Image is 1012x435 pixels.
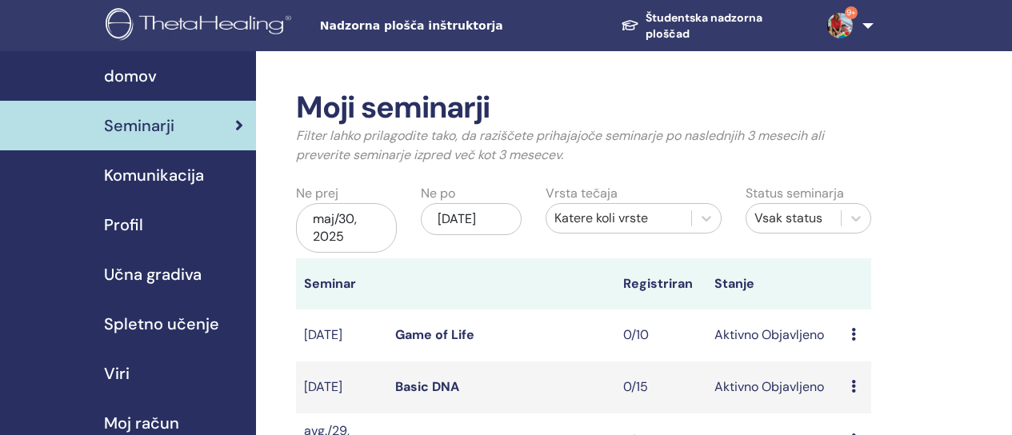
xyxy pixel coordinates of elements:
th: Stanje [706,258,843,309]
label: Vrsta tečaja [546,184,618,203]
td: Aktivno Objavljeno [706,309,843,361]
font: Moj račun [104,413,179,433]
font: Učna gradiva [104,264,202,285]
td: Aktivno Objavljeno [706,361,843,413]
div: [DATE] [421,203,522,235]
font: Študentska nadzorna ploščad [646,11,762,41]
font: Nadzorna plošča inštruktorja [320,19,503,32]
font: Profil [104,214,143,235]
td: [DATE] [296,361,387,413]
td: [DATE] [296,309,387,361]
label: Ne po [421,184,455,203]
label: Ne prej [296,184,338,203]
img: default.jpg [827,13,853,38]
td: 0/15 [615,361,706,413]
p: Filter lahko prilagodite tako, da raziščete prihajajoče seminarje po naslednjih 3 mesecih ali pre... [296,126,871,165]
div: maj/30, 2025 [296,203,397,253]
font: 9+ [846,7,856,18]
font: Komunikacija [104,165,204,186]
img: logo.png [106,8,297,44]
th: Registriran [615,258,706,309]
font: Viri [104,363,130,384]
a: Game of Life [395,326,474,343]
a: Basic DNA [395,378,459,395]
th: Seminar [296,258,387,309]
font: Seminarji [104,115,174,136]
div: Vsak status [754,209,833,228]
font: Spletno učenje [104,313,219,334]
h2: Moji seminarji [296,90,871,126]
img: graduation-cap-white.svg [621,18,639,31]
label: Status seminarja [746,184,844,203]
div: Katere koli vrste [554,209,683,228]
font: domov [104,66,157,86]
td: 0/10 [615,309,706,361]
a: Študentska nadzorna ploščad [608,2,814,49]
